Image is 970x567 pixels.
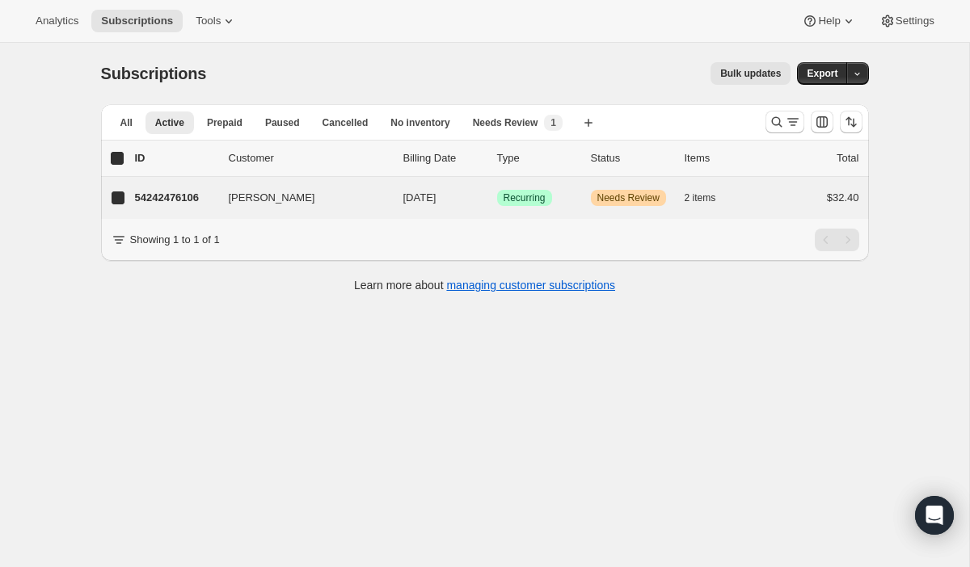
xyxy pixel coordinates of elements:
button: [PERSON_NAME] [219,185,381,211]
span: Cancelled [323,116,369,129]
span: Needs Review [597,191,660,204]
div: Open Intercom Messenger [915,496,954,535]
nav: Pagination [815,229,859,251]
button: Bulk updates [711,62,791,85]
span: Tools [196,15,221,27]
span: Subscriptions [101,65,207,82]
span: Needs Review [473,116,538,129]
button: 2 items [685,187,734,209]
button: Sort the results [840,111,862,133]
button: Analytics [26,10,88,32]
p: Learn more about [354,277,615,293]
span: No inventory [390,116,449,129]
p: Total [837,150,858,166]
div: IDCustomerBilling DateTypeStatusItemsTotal [135,150,859,166]
span: [PERSON_NAME] [229,190,315,206]
p: Billing Date [403,150,484,166]
span: Bulk updates [720,67,781,80]
button: Settings [870,10,944,32]
span: Analytics [36,15,78,27]
button: Customize table column order and visibility [811,111,833,133]
span: [DATE] [403,191,436,204]
span: Paused [265,116,300,129]
button: Create new view [576,111,601,134]
div: 54242476106[PERSON_NAME][DATE]SuccessRecurringWarningNeeds Review2 items$32.40 [135,187,859,209]
button: Search and filter results [765,111,804,133]
span: Prepaid [207,116,242,129]
span: Subscriptions [101,15,173,27]
span: Help [818,15,840,27]
span: 1 [550,116,556,129]
button: Subscriptions [91,10,183,32]
div: Items [685,150,765,166]
span: Settings [896,15,934,27]
span: Recurring [504,191,546,204]
p: 54242476106 [135,190,216,206]
button: Help [792,10,866,32]
p: Status [591,150,672,166]
span: All [120,116,133,129]
span: Export [807,67,837,80]
p: ID [135,150,216,166]
span: 2 items [685,191,716,204]
button: Tools [186,10,247,32]
p: Customer [229,150,390,166]
button: Export [797,62,847,85]
a: managing customer subscriptions [446,279,615,292]
span: Active [155,116,184,129]
span: $32.40 [827,191,859,204]
p: Showing 1 to 1 of 1 [130,232,220,248]
div: Type [497,150,578,166]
